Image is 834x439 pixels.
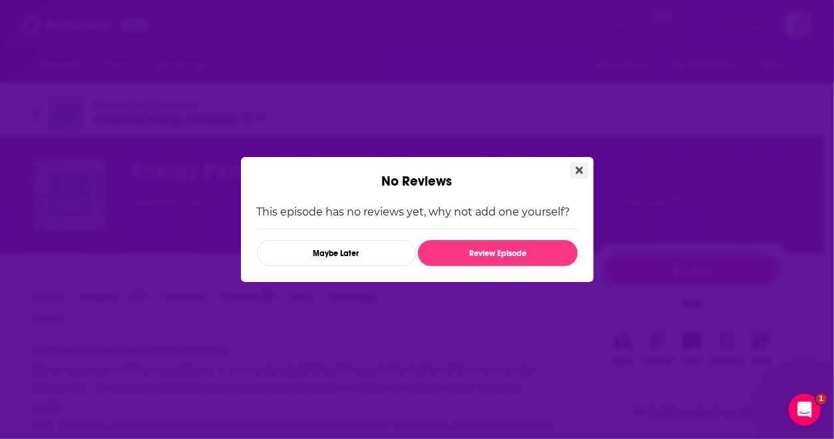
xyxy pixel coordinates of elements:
[418,240,577,266] button: Review Episode
[257,240,416,266] button: Maybe Later
[241,157,594,190] div: No Reviews
[257,206,578,218] p: This episode has no reviews yet, why not add one yourself?
[816,394,827,404] span: 1
[789,394,821,426] iframe: Intercom live chat
[570,162,588,179] button: Close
